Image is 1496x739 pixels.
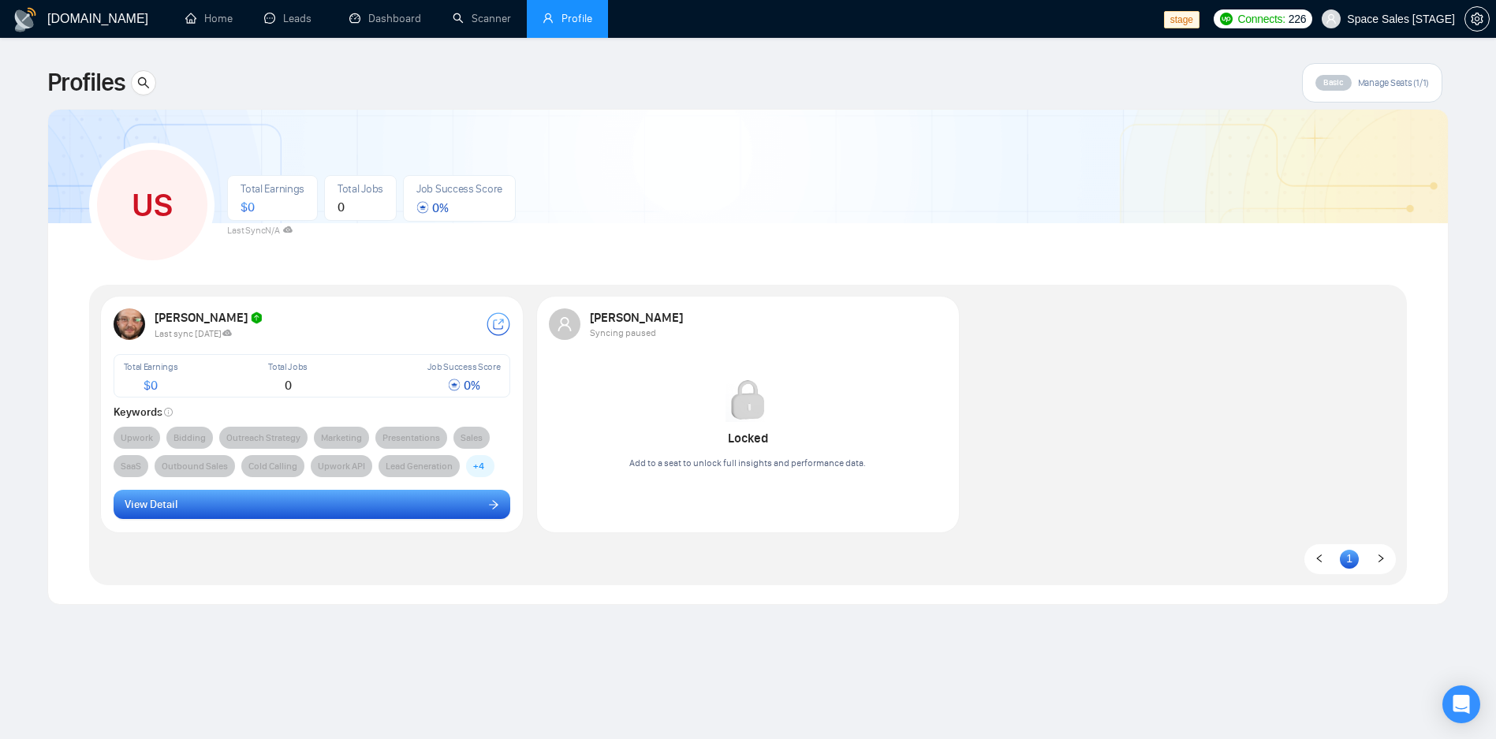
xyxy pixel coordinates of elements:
span: Upwork API [318,458,365,474]
div: Open Intercom Messenger [1442,685,1480,723]
li: 1 [1340,550,1359,569]
div: US [97,150,207,260]
strong: Keywords [114,405,173,419]
span: Job Success Score [416,182,502,196]
button: left [1310,550,1329,569]
span: Total Earnings [124,361,178,372]
span: $ 0 [144,378,157,393]
img: Locked [726,378,770,422]
span: Last sync [DATE] [155,328,233,339]
span: 0 [338,200,345,215]
span: user [543,13,554,24]
li: Next Page [1371,550,1390,569]
img: logo [13,7,38,32]
span: View Detail [125,496,177,513]
li: Previous Page [1310,550,1329,569]
a: setting [1464,13,1490,25]
span: Connects: [1237,10,1285,28]
span: Cold Calling [248,458,297,474]
span: 226 [1289,10,1306,28]
span: arrow-right [488,498,499,509]
img: USER [114,308,145,340]
img: upwork-logo.png [1220,13,1233,25]
span: SaaS [121,458,141,474]
button: search [131,70,156,95]
span: search [132,77,155,89]
span: stage [1164,11,1199,28]
span: Total Jobs [268,361,308,372]
button: right [1371,550,1390,569]
a: dashboardDashboard [349,12,421,25]
strong: [PERSON_NAME] [155,310,264,325]
span: Outreach Strategy [226,430,300,446]
span: Marketing [321,430,362,446]
span: Lead Generation [386,458,453,474]
span: info-circle [164,408,173,416]
span: 0 % [448,378,479,393]
span: + 4 [473,458,484,474]
span: Bidding [173,430,206,446]
span: 0 % [416,200,448,215]
span: Total Jobs [338,182,383,196]
span: Profiles [47,64,125,102]
span: Basic [1323,77,1344,88]
button: View Detailarrow-right [114,490,511,520]
span: Outbound Sales [162,458,228,474]
a: searchScanner [453,12,511,25]
span: Job Success Score [427,361,501,372]
span: Syncing paused [590,327,656,338]
span: Sales [461,430,483,446]
a: messageLeads [264,12,318,25]
span: user [557,316,573,332]
a: homeHome [185,12,233,25]
button: setting [1464,6,1490,32]
span: right [1376,554,1386,563]
span: Add to a seat to unlock full insights and performance data. [629,457,866,468]
span: Last Sync N/A [227,225,293,236]
a: 1 [1340,550,1359,567]
span: Manage Seats (1/1) [1358,77,1429,89]
span: $ 0 [241,200,254,215]
span: Total Earnings [241,182,304,196]
img: hipo [250,312,264,326]
span: left [1315,554,1324,563]
span: Profile [561,12,592,25]
span: setting [1465,13,1489,25]
span: user [1326,13,1337,24]
span: Upwork [121,430,153,446]
span: Presentations [382,430,440,446]
strong: [PERSON_NAME] [590,310,685,325]
span: 0 [285,378,292,393]
strong: Locked [728,431,768,446]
